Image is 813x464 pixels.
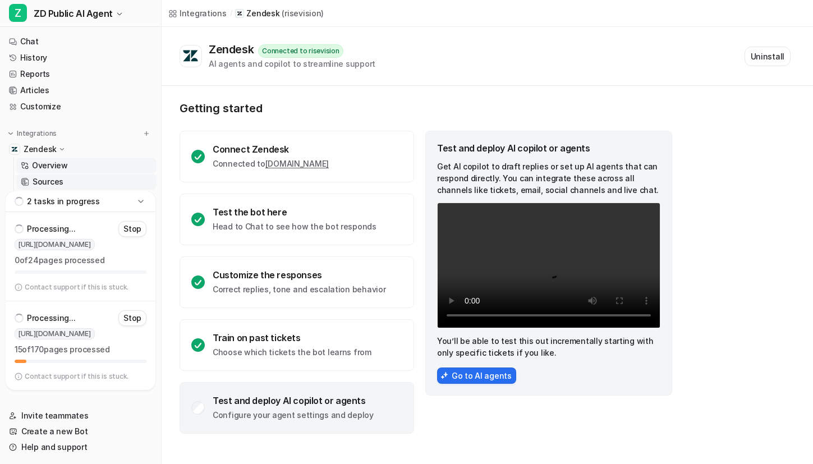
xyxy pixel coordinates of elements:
button: Go to AI agents [437,367,516,384]
p: Zendesk [24,144,57,155]
span: [URL][DOMAIN_NAME] [15,239,95,250]
div: Zendesk [209,43,258,56]
div: Customize the responses [213,269,385,281]
p: Stop [123,223,141,235]
button: Stop [118,310,146,326]
p: Choose which tickets the bot learns from [213,347,371,358]
p: Overview [32,160,68,171]
button: Integrations [4,128,60,139]
div: Connect Zendesk [213,144,329,155]
p: Sources [33,176,63,187]
a: Customize [4,99,157,114]
a: History [4,50,157,66]
a: [DOMAIN_NAME] [265,159,329,168]
a: Articles [4,82,157,98]
img: AiAgentsIcon [440,371,448,379]
a: Overview [16,158,157,173]
p: Contact support if this is stuck. [25,372,128,381]
p: Correct replies, tone and escalation behavior [213,284,385,295]
span: [URL][DOMAIN_NAME] [15,328,95,339]
p: Getting started [180,102,673,115]
img: expand menu [7,130,15,137]
p: Zendesk [246,8,279,19]
div: AI agents and copilot to streamline support [209,58,375,70]
button: Uninstall [745,47,791,66]
span: Z [9,4,27,22]
div: Test and deploy AI copilot or agents [213,395,374,406]
p: You’ll be able to test this out incrementally starting with only specific tickets if you like. [437,335,660,359]
div: Test the bot here [213,206,376,218]
div: Integrations [180,7,227,19]
p: 0 of 24 pages processed [15,255,146,266]
p: Processing... [27,223,75,235]
span: / [230,8,232,19]
p: 15 of 170 pages processed [15,344,146,355]
img: Zendesk [11,146,18,153]
span: ZD Public AI Agent [34,6,113,21]
p: Configure your agent settings and deploy [213,410,374,421]
p: Contact support if this is stuck. [25,283,128,292]
div: Connected to risevision [258,44,343,58]
p: Connected to [213,158,329,169]
p: ( risevision ) [282,8,324,19]
img: Zendesk logo [182,49,199,63]
a: Integrations [168,7,227,19]
p: Processing... [27,313,75,324]
div: Test and deploy AI copilot or agents [437,143,660,154]
a: Chat [4,34,157,49]
p: Get AI copilot to draft replies or set up AI agents that can respond directly. You can integrate ... [437,160,660,196]
a: Sources [16,174,157,190]
div: Train on past tickets [213,332,371,343]
p: 2 tasks in progress [27,196,100,207]
video: Your browser does not support the video tag. [437,203,660,328]
img: menu_add.svg [143,130,150,137]
p: Head to Chat to see how the bot responds [213,221,376,232]
a: Create a new Bot [4,424,157,439]
p: Stop [123,313,141,324]
button: Stop [118,221,146,237]
a: Invite teammates [4,408,157,424]
p: Integrations [17,129,57,138]
a: Help and support [4,439,157,455]
a: Reports [4,66,157,82]
a: Zendesk(risevision) [235,8,324,19]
